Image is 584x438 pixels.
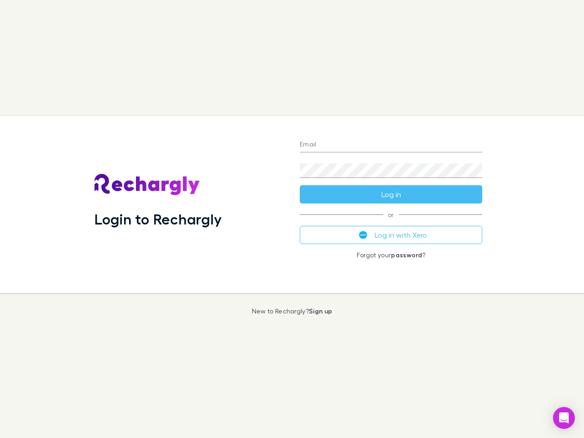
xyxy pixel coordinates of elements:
img: Xero's logo [359,231,367,239]
span: or [300,214,482,215]
img: Rechargly's Logo [94,174,200,196]
button: Log in [300,185,482,203]
p: New to Rechargly? [252,308,333,315]
a: password [391,251,422,259]
p: Forgot your ? [300,251,482,259]
button: Log in with Xero [300,226,482,244]
h1: Login to Rechargly [94,210,222,228]
div: Open Intercom Messenger [553,407,575,429]
a: Sign up [309,307,332,315]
